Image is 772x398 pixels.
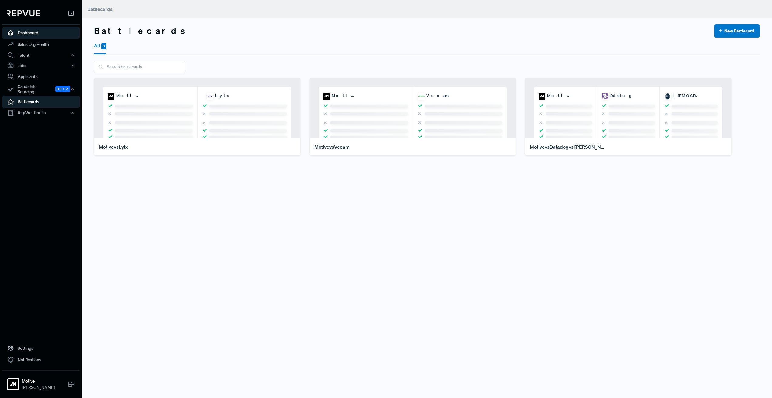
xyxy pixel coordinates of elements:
a: Settings [2,342,80,354]
a: Battlecards [2,96,80,108]
span: Beta [55,86,70,92]
div: Motive vs Lytx [99,143,128,150]
a: Notifications [2,354,80,366]
span: Battlecards [87,6,113,12]
strong: Motive [22,378,55,384]
div: Motive vs Veeam [314,143,350,150]
a: Sales Org Health [2,39,80,50]
a: New Battlecard [714,27,760,33]
h3: Battlecards [94,26,191,36]
a: MotiveMotive[PERSON_NAME] [2,370,80,393]
button: All [94,38,106,54]
a: MotivevsDatadogvs [PERSON_NAME] [525,138,731,155]
button: Candidate Sourcing Beta [2,82,80,96]
button: RepVue Profile [2,108,80,118]
div: Motive vs Datadog vs [PERSON_NAME] [530,143,606,150]
a: Applicants [2,71,80,82]
span: 3 [101,43,106,49]
input: Search battlecards [94,61,185,73]
img: RepVue [7,10,40,16]
a: MotivevsVeeam [310,138,516,155]
button: Talent [2,50,80,60]
a: MotivevsLytx [94,138,300,155]
a: Dashboard [2,27,80,39]
img: Motive [8,379,18,389]
div: Candidate Sourcing [2,82,80,96]
button: New Battlecard [714,24,760,38]
button: Jobs [2,60,80,71]
span: [PERSON_NAME] [22,384,55,391]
